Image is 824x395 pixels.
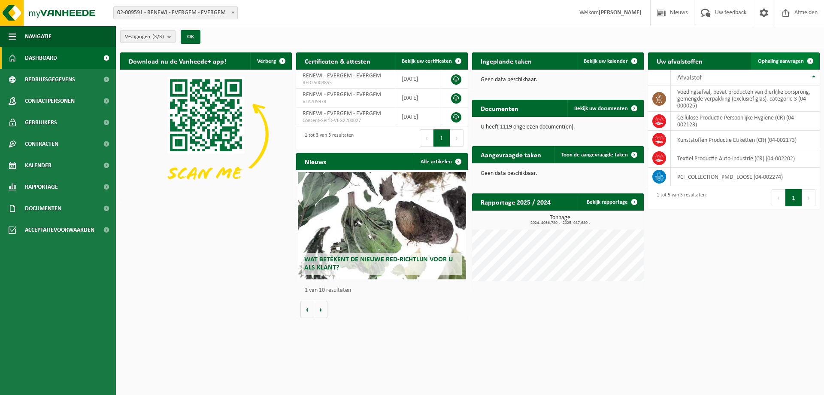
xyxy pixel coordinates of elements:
h3: Tonnage [476,215,644,225]
img: Download de VHEPlus App [120,70,292,199]
button: Verberg [250,52,291,70]
button: OK [181,30,200,44]
button: Vorige [300,301,314,318]
a: Alle artikelen [414,153,467,170]
h2: Rapportage 2025 / 2024 [472,193,559,210]
span: 02-009591 - RENEWI - EVERGEM - EVERGEM [114,7,237,19]
span: RENEWI - EVERGEM - EVERGEM [303,73,381,79]
a: Bekijk uw documenten [567,100,643,117]
button: Vestigingen(3/3) [120,30,176,43]
span: Dashboard [25,47,57,69]
span: Kalender [25,155,51,176]
h2: Download nu de Vanheede+ app! [120,52,235,69]
h2: Documenten [472,100,527,116]
p: Geen data beschikbaar. [481,77,635,83]
p: U heeft 1119 ongelezen document(en). [481,124,635,130]
button: 1 [433,129,450,147]
span: Consent-SelfD-VEG2200027 [303,117,388,124]
td: [DATE] [395,70,440,89]
span: Vestigingen [125,31,164,43]
td: Cellulose Productie Persoonlijke Hygiene (CR) (04-002123) [671,112,820,131]
a: Toon de aangevraagde taken [554,146,643,163]
h2: Nieuws [296,153,335,170]
td: [DATE] [395,89,440,107]
span: Bedrijfsgegevens [25,69,75,90]
button: Next [450,129,463,147]
h2: Uw afvalstoffen [648,52,711,69]
h2: Aangevraagde taken [472,146,550,163]
span: Gebruikers [25,112,57,133]
span: Documenten [25,198,61,219]
span: Toon de aangevraagde taken [561,152,628,158]
span: RED25003855 [303,80,388,86]
a: Bekijk rapportage [580,193,643,211]
button: Volgende [314,301,327,318]
strong: [PERSON_NAME] [599,9,642,16]
span: Ophaling aanvragen [758,58,804,64]
span: Navigatie [25,26,51,47]
count: (3/3) [152,34,164,40]
h2: Certificaten & attesten [296,52,379,69]
button: Previous [420,129,433,147]
p: Geen data beschikbaar. [481,171,635,177]
span: Wat betekent de nieuwe RED-richtlijn voor u als klant? [304,256,453,271]
span: RENEWI - EVERGEM - EVERGEM [303,110,381,117]
button: Previous [772,189,785,206]
a: Wat betekent de nieuwe RED-richtlijn voor u als klant? [298,172,466,279]
button: Next [802,189,815,206]
td: Textiel Productie Auto-industrie (CR) (04-002202) [671,149,820,168]
span: 2024: 4056,720 t - 2025: 987,680 t [476,221,644,225]
p: 1 van 10 resultaten [305,288,463,294]
div: 1 tot 5 van 5 resultaten [652,188,706,207]
span: Verberg [257,58,276,64]
td: PCI_COLLECTION_PMD_LOOSE (04-002274) [671,168,820,186]
div: 1 tot 3 van 3 resultaten [300,129,354,147]
a: Bekijk uw certificaten [395,52,467,70]
button: 1 [785,189,802,206]
a: Ophaling aanvragen [751,52,819,70]
span: Afvalstof [677,74,702,81]
span: Bekijk uw kalender [584,58,628,64]
span: VLA705978 [303,98,388,105]
span: Contracten [25,133,58,155]
td: voedingsafval, bevat producten van dierlijke oorsprong, gemengde verpakking (exclusief glas), cat... [671,86,820,112]
h2: Ingeplande taken [472,52,540,69]
td: Kunststoffen Productie Etiketten (CR) (04-002173) [671,131,820,149]
span: Bekijk uw certificaten [402,58,452,64]
span: RENEWI - EVERGEM - EVERGEM [303,92,381,98]
span: 02-009591 - RENEWI - EVERGEM - EVERGEM [113,6,238,19]
span: Rapportage [25,176,58,198]
span: Acceptatievoorwaarden [25,219,94,241]
a: Bekijk uw kalender [577,52,643,70]
td: [DATE] [395,107,440,126]
span: Contactpersonen [25,90,75,112]
span: Bekijk uw documenten [574,106,628,111]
